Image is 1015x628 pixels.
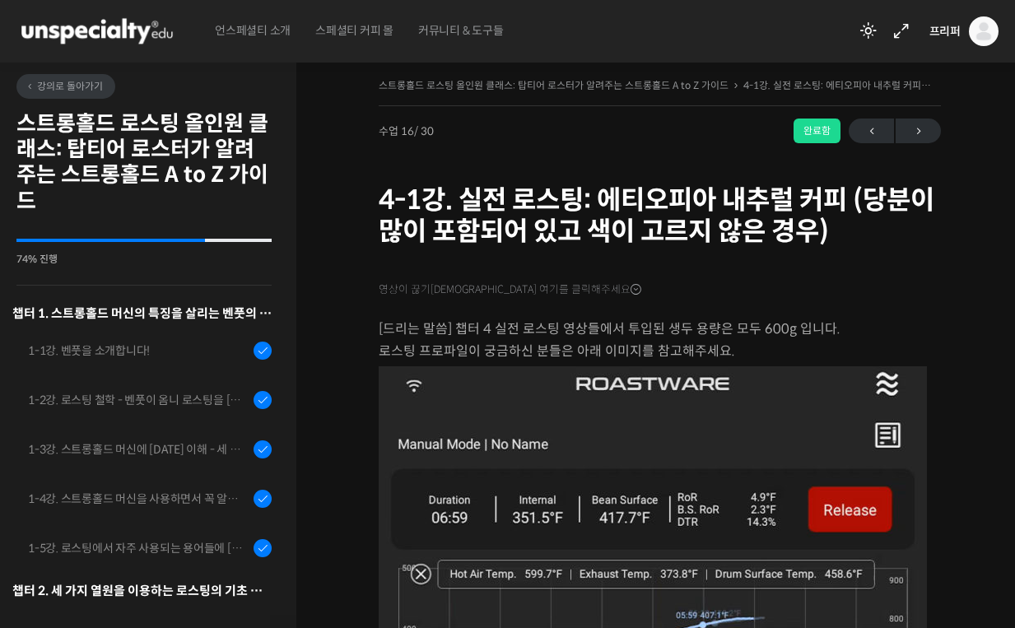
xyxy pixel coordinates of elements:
[12,302,272,324] h3: 챕터 1. 스트롱홀드 머신의 특징을 살리는 벤풋의 로스팅 방식
[28,391,249,409] div: 1-2강. 로스팅 철학 - 벤풋이 옴니 로스팅을 [DATE] 않는 이유
[28,539,249,557] div: 1-5강. 로스팅에서 자주 사용되는 용어들에 [DATE] 이해
[849,120,894,142] span: ←
[28,440,249,458] div: 1-3강. 스트롱홀드 머신에 [DATE] 이해 - 세 가지 열원이 만들어내는 변화
[896,119,941,143] a: 다음→
[16,111,272,214] h2: 스트롱홀드 로스팅 올인원 클래스: 탑티어 로스터가 알려주는 스트롱홀드 A to Z 가이드
[28,490,249,508] div: 1-4강. 스트롱홀드 머신을 사용하면서 꼭 알고 있어야 할 유의사항
[379,126,434,137] span: 수업 16
[896,120,941,142] span: →
[12,579,272,602] div: 챕터 2. 세 가지 열원을 이용하는 로스팅의 기초 설계
[28,342,249,360] div: 1-1강. 벤풋을 소개합니다!
[16,254,272,264] div: 74% 진행
[379,184,941,248] h1: 4-1강. 실전 로스팅: 에티오피아 내추럴 커피 (당분이 많이 포함되어 있고 색이 고르지 않은 경우)
[794,119,840,143] div: 완료함
[379,79,729,91] a: 스트롱홀드 로스팅 올인원 클래스: 탑티어 로스터가 알려주는 스트롱홀드 A to Z 가이드
[16,74,115,99] a: 강의로 돌아가기
[929,24,961,39] span: 프리퍼
[414,124,434,138] span: / 30
[379,283,641,296] span: 영상이 끊기[DEMOGRAPHIC_DATA] 여기를 클릭해주세요
[379,318,941,362] p: [드리는 말씀] 챕터 4 실전 로스팅 영상들에서 투입된 생두 용량은 모두 600g 입니다. 로스팅 프로파일이 궁금하신 분들은 아래 이미지를 참고해주세요.
[25,80,103,92] span: 강의로 돌아가기
[849,119,894,143] a: ←이전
